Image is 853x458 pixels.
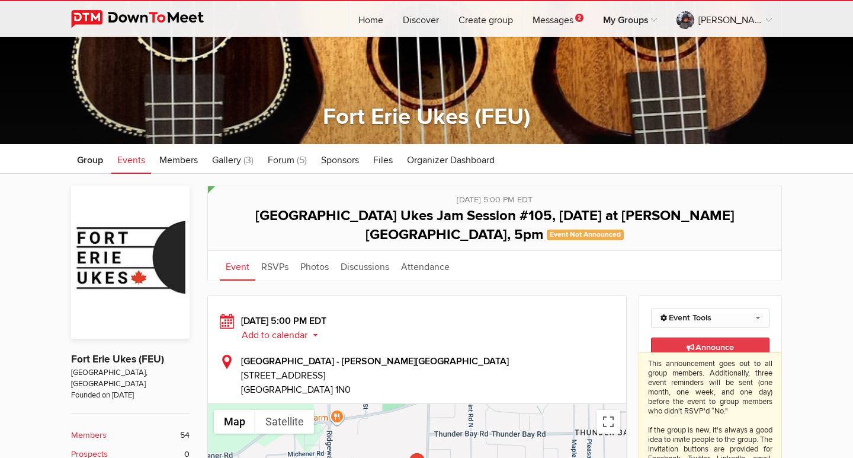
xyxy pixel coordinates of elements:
a: Create group [449,1,522,37]
span: Sponsors [321,154,359,166]
span: Announce [687,342,734,352]
span: 54 [180,429,190,442]
span: Forum [268,154,294,166]
a: Members 54 [71,429,190,442]
a: Home [349,1,393,37]
span: Events [117,154,145,166]
a: Attendance [395,251,456,281]
a: Sponsors [315,144,365,174]
button: Show street map [214,410,255,434]
button: Show satellite imagery [255,410,314,434]
span: Going [651,420,676,434]
button: Add to calendar [241,330,327,341]
a: Photos [294,251,335,281]
a: Fort Erie Ukes (FEU) [323,103,530,131]
span: Founded on [DATE] [71,390,190,401]
a: Event [220,251,255,281]
a: Messages2 [523,1,593,37]
a: Forum (5) [262,144,313,174]
b: [GEOGRAPHIC_DATA] - [PERSON_NAME][GEOGRAPHIC_DATA] [241,355,509,367]
span: Group [77,154,103,166]
span: Gallery [212,154,241,166]
a: Group [71,144,109,174]
img: Fort Erie Ukes (FEU) [71,186,190,339]
a: Members [153,144,204,174]
span: Organizer Dashboard [407,154,495,166]
b: 1 [766,420,769,434]
span: Files [373,154,393,166]
a: Discussions [335,251,395,281]
span: Event Not Announced [547,230,624,240]
div: [DATE] 5:00 PM EDT [220,186,769,206]
span: (5) [297,154,307,166]
a: AnnounceThis announcement goes out to all group members. Additionally, three event reminders will... [651,338,770,358]
a: Gallery (3) [206,144,259,174]
div: [DATE] 5:00 PM EDT [220,314,614,342]
span: [GEOGRAPHIC_DATA] Ukes Jam Session #105, [DATE] at [PERSON_NAME][GEOGRAPHIC_DATA], 5pm [255,207,735,243]
a: Organizer Dashboard [401,144,501,174]
button: Toggle fullscreen view [597,410,620,434]
span: (3) [243,154,254,166]
a: RSVPs [255,251,294,281]
span: [GEOGRAPHIC_DATA] 1N0 [241,384,351,396]
span: 2 [575,14,583,22]
span: [GEOGRAPHIC_DATA], [GEOGRAPHIC_DATA] [71,367,190,390]
a: My Groups [594,1,666,37]
a: Fort Erie Ukes (FEU) [71,353,164,365]
span: Members [159,154,198,166]
img: DownToMeet [71,10,222,28]
a: Events [111,144,151,174]
a: [PERSON_NAME] [667,1,781,37]
span: [STREET_ADDRESS] [241,368,614,383]
b: Members [71,429,107,442]
a: Files [367,144,399,174]
a: I'm going [651,377,770,397]
a: Event Tools [651,308,770,328]
a: Discover [393,1,448,37]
